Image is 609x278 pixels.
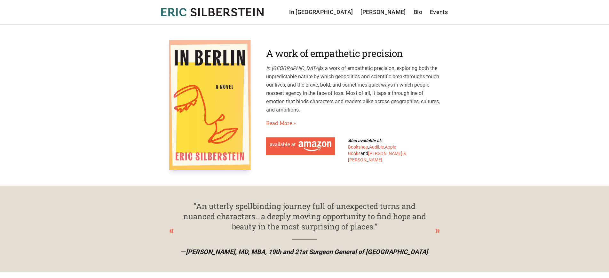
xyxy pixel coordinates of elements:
[266,64,440,114] p: is a work of empathetic precision, exploring both the unpredictable nature by which geopolitics a...
[174,247,435,256] p: —
[186,248,428,256] span: [PERSON_NAME], MD, MBA, 19th and 21st Surgeon General of [GEOGRAPHIC_DATA]
[266,137,335,155] a: Available at Amazon
[348,144,368,150] a: Bookshop
[348,137,415,163] div: , , and .
[369,144,384,150] a: Audible
[360,8,406,17] a: [PERSON_NAME]
[182,201,427,232] div: "An utterly spellbinding journey full of unexpected turns and nuanced characters...a deeply movin...
[293,119,296,127] span: »
[435,222,440,239] div: Next slide
[414,8,422,17] a: Bio
[169,40,251,170] img: In Berlin
[348,151,406,162] a: [PERSON_NAME] & [PERSON_NAME]
[430,8,448,17] a: Events
[266,65,320,71] em: In [GEOGRAPHIC_DATA]
[289,8,353,17] a: In [GEOGRAPHIC_DATA]
[266,48,440,59] h2: A work of empathetic precision
[266,119,296,127] a: Read More»
[169,201,440,256] div: 1 / 4
[169,222,174,239] div: Previous slide
[348,138,382,143] b: Also available at:
[348,144,396,156] a: Apple Books
[270,141,331,151] img: Available at Amazon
